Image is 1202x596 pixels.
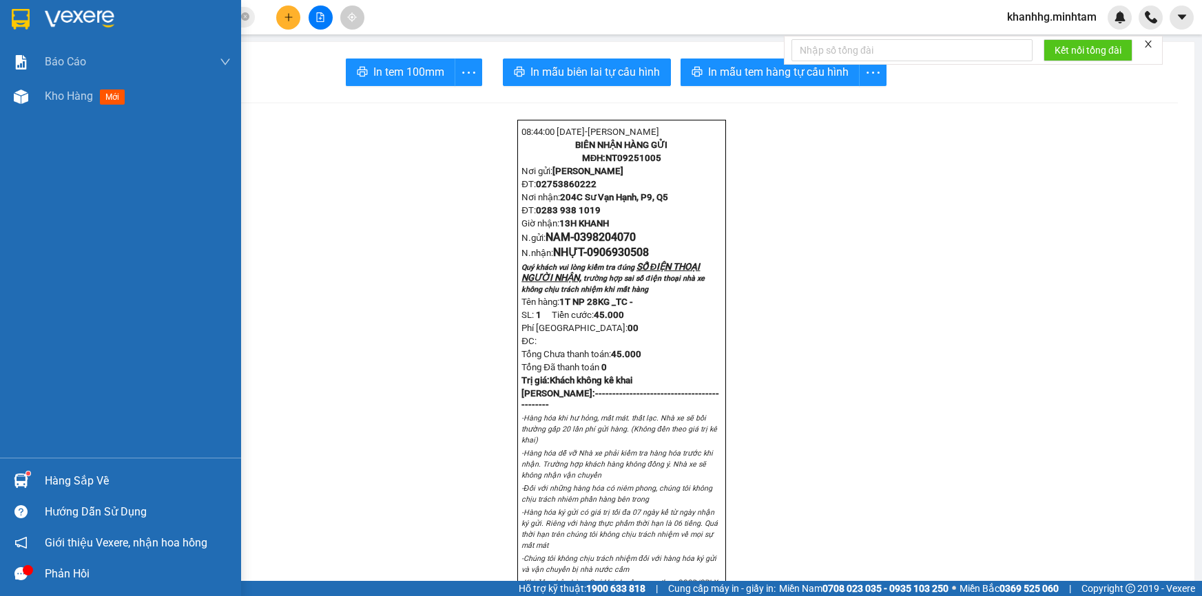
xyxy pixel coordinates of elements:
[779,581,949,596] span: Miền Nam
[601,362,607,372] span: 0
[521,388,719,409] strong: [PERSON_NAME]:--------------------------------------------
[1145,11,1157,23] img: phone-icon
[521,274,705,294] span: trường hợp sai số điện thoại nhà xe không chịu trách nhiệm khi mất hàng
[668,581,776,596] span: Cung cấp máy in - giấy in:
[552,310,624,320] span: Tiền cước:
[220,56,231,67] span: down
[503,58,671,86] button: printerIn mẫu biên lai tự cấu hình
[559,297,633,307] span: 1T NP 28KG _TC -
[26,471,30,476] sup: 1
[859,58,887,86] button: more
[521,554,716,574] em: -Chúng tôi không chịu trách nhiệm đối với hàng hóa ký gửi và vận chuyển bị nhà nước cấm
[340,6,364,30] button: aim
[656,581,658,596] span: |
[455,64,481,81] span: more
[521,484,712,504] em: -Đối với những hàng hóa có niêm phong, chúng tôi không chịu trách nhiêm phần hàng bên trong
[708,63,849,81] span: In mẫu tem hàng tự cấu hình
[521,323,639,333] span: Phí [GEOGRAPHIC_DATA]:
[575,140,667,150] strong: BIÊN NHẬN HÀNG GỬI
[45,471,231,491] div: Hàng sắp về
[521,349,641,359] span: Tổng Chưa thanh toán:
[521,263,634,272] span: Quý khách vui lòng kiểm tra đúng
[521,336,537,346] span: ĐC:
[574,231,636,244] span: 0398204070
[521,310,534,320] span: SL:
[521,233,636,243] span: N.gửi:
[521,248,649,258] span: N.nhận:
[455,58,482,86] button: more
[14,89,28,104] img: warehouse-icon
[315,12,325,22] span: file-add
[276,6,300,30] button: plus
[521,192,668,202] span: Nơi nhận:
[521,449,713,480] em: -Hàng hóa dễ vỡ Nhà xe phải kiểm tra hàng hóa trước khi nhận. Trường hợp khách hàng không đồng ý....
[514,66,525,79] span: printer
[100,89,125,105] span: mới
[14,473,28,488] img: warehouse-icon
[521,362,599,372] span: Tổng Đã thanh toán
[681,58,860,86] button: printerIn mẫu tem hàng tự cấu hình
[1170,6,1194,30] button: caret-down
[1114,11,1126,23] img: icon-new-feature
[999,583,1059,594] strong: 0369 525 060
[14,567,28,580] span: message
[582,153,662,163] strong: MĐH:
[996,8,1108,25] span: khanhhg.minhtam
[14,55,28,70] img: solution-icon
[309,6,333,30] button: file-add
[347,12,357,22] span: aim
[521,508,718,550] em: -Hàng hóa ký gửi có giá trị tối đa 07 ngày kể từ ngày nhận ký gửi. Riêng với hàng thực phẩm thời ...
[594,310,624,320] span: 45.000
[519,581,645,596] span: Hỗ trợ kỹ thuật:
[241,11,249,24] span: close-circle
[521,218,609,228] span: Giờ nhận:
[521,166,623,176] span: Nơi gửi:
[560,192,668,202] span: 204C Sư Vạn Hạnh, P9, Q5
[521,414,717,445] em: -Hàng hóa khi hư hỏng, mất mát. thất lạc. Nhà xe sẽ bồi thường gấp 20 lần phí gửi hàng. (Không đề...
[14,505,28,518] span: question-circle
[605,153,661,163] span: NT09251005
[1176,11,1188,23] span: caret-down
[346,58,455,86] button: printerIn tem 100mm
[521,205,536,215] span: ĐT:
[791,39,1033,61] input: Nhập số tổng đài
[536,179,597,189] span: 02753860222
[521,262,700,283] span: SỐ ĐIỆN THOẠI NGƯỜI NHẬN,
[550,375,632,385] span: Khách không kê khai
[536,205,601,215] span: 0283 938 1019
[553,246,587,259] span: NHỰT-
[536,310,541,320] span: 1
[588,127,659,137] span: [PERSON_NAME]
[45,89,93,103] span: Kho hàng
[546,231,636,244] span: NAM-
[45,53,86,70] span: Báo cáo
[587,246,649,259] span: 0906930508
[521,297,633,307] span: Tên hàng:
[45,502,231,522] div: Hướng dẫn sử dụng
[559,218,609,228] span: 13H KHANH
[952,586,956,591] span: ⚪️
[960,581,1059,596] span: Miền Bắc
[241,12,249,21] span: close-circle
[284,12,293,22] span: plus
[357,66,368,79] span: printer
[521,375,550,385] span: Trị giá:
[45,564,231,584] div: Phản hồi
[1126,584,1135,593] span: copyright
[1055,43,1121,58] span: Kết nối tổng đài
[552,166,623,176] span: [PERSON_NAME]
[860,64,886,81] span: more
[611,349,641,359] span: 45.000
[521,179,536,189] span: ĐT:
[1044,39,1132,61] button: Kết nối tổng đài
[12,9,30,30] img: logo-vxr
[822,583,949,594] strong: 0708 023 035 - 0935 103 250
[14,536,28,549] span: notification
[1069,581,1071,596] span: |
[530,63,660,81] span: In mẫu biên lai tự cấu hình
[628,323,639,333] strong: 0
[521,127,659,137] span: 08:44:00 [DATE]-
[373,63,444,81] span: In tem 100mm
[586,583,645,594] strong: 1900 633 818
[45,534,207,551] span: Giới thiệu Vexere, nhận hoa hồng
